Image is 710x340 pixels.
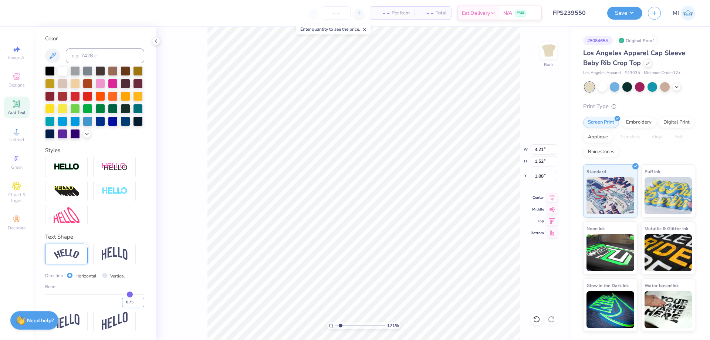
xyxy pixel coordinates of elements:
span: Direction [45,272,63,279]
img: Back [541,43,556,58]
span: N/A [503,9,512,17]
span: Metallic & Glitter Ink [645,225,688,232]
div: Styles [45,146,144,155]
span: FREE [517,10,524,16]
div: Screen Print [583,117,619,128]
div: Back [544,61,554,68]
button: Save [607,7,642,20]
img: Metallic & Glitter Ink [645,234,692,271]
a: MI [673,6,695,20]
span: Water based Ink [645,282,679,289]
div: Rhinestones [583,147,619,158]
span: Top [531,219,544,224]
div: Text Shape [45,233,144,241]
span: Puff Ink [645,168,660,175]
div: Foil [670,132,687,143]
div: Color [45,34,144,43]
span: Upload [9,137,24,143]
label: Vertical [110,273,125,279]
strong: Need help? [27,317,54,324]
div: Print Type [583,102,695,111]
img: Water based Ink [645,291,692,328]
input: Untitled Design [547,6,602,20]
input: – – [322,6,351,20]
span: Per Item [392,9,410,17]
span: – – [375,9,389,17]
img: Glow in the Dark Ink [586,291,634,328]
img: Neon Ink [586,234,634,271]
span: Est. Delivery [462,9,490,17]
div: # 508465A [583,36,613,45]
div: Applique [583,132,613,143]
img: Standard [586,177,634,214]
span: Greek [11,164,23,170]
img: Arch [102,247,128,261]
span: Los Angeles Apparel Cap Sleeve Baby Rib Crop Top [583,48,685,67]
span: Clipart & logos [4,192,30,203]
img: Arc [54,249,80,259]
span: Glow in the Dark Ink [586,282,629,289]
span: Total [436,9,447,17]
img: Puff Ink [645,177,692,214]
span: Bottom [531,230,544,236]
span: Add Text [8,110,26,115]
span: Standard [586,168,606,175]
span: # 43035 [625,70,640,76]
div: Digital Print [659,117,694,128]
div: Transfers [615,132,645,143]
div: Embroidery [621,117,656,128]
span: Designs [9,82,25,88]
span: MI [673,9,679,17]
img: Mark Isaac [681,6,695,20]
img: Free Distort [54,207,80,223]
img: Flag [54,314,80,328]
span: Bend [45,283,55,290]
span: Minimum Order: 12 + [644,70,681,76]
span: Decorate [8,225,26,231]
label: Horizontal [75,273,97,279]
span: 171 % [387,322,399,329]
img: Stroke [54,163,80,171]
div: Vinyl [647,132,667,143]
span: – – [419,9,433,17]
span: Image AI [8,55,26,61]
span: Los Angeles Apparel [583,70,621,76]
img: Negative Space [102,187,128,195]
span: Center [531,195,544,200]
img: Shadow [102,162,128,172]
input: e.g. 7428 c [66,48,144,63]
div: Original Proof [616,36,658,45]
img: 3d Illusion [54,185,80,197]
span: Middle [531,207,544,212]
img: Rise [102,312,128,330]
div: Enter quantity to see the price. [296,24,371,34]
span: Neon Ink [586,225,605,232]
